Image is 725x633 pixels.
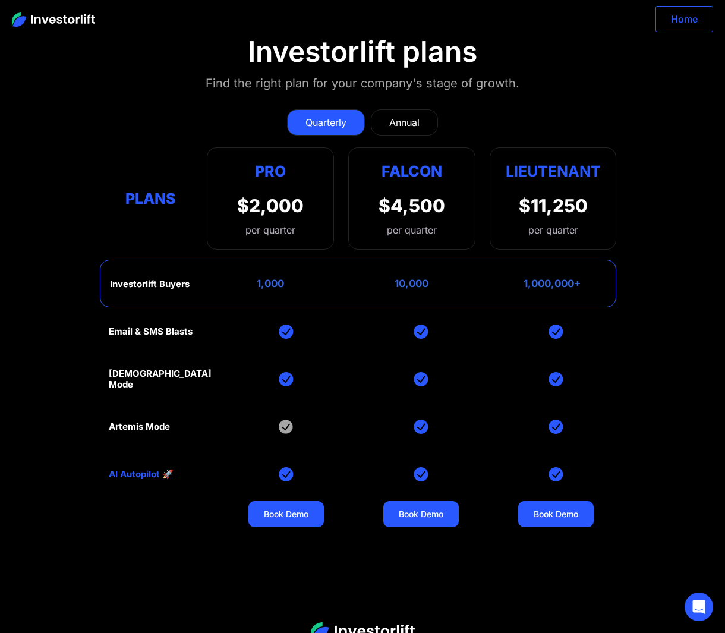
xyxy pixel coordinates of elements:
[382,160,442,183] div: Falcon
[257,278,284,289] div: 1,000
[109,187,193,210] div: Plans
[237,195,304,216] div: $2,000
[387,223,437,237] div: per quarter
[389,115,420,130] div: Annual
[109,369,212,390] div: [DEMOGRAPHIC_DATA] Mode
[379,195,445,216] div: $4,500
[110,279,190,289] div: Investorlift Buyers
[655,6,713,32] a: Home
[685,593,713,621] div: Open Intercom Messenger
[395,278,428,289] div: 10,000
[109,326,193,337] div: Email & SMS Blasts
[248,34,477,69] div: Investorlift plans
[237,160,304,183] div: Pro
[237,223,304,237] div: per quarter
[528,223,578,237] div: per quarter
[248,501,324,527] a: Book Demo
[109,469,174,480] a: AI Autopilot 🚀
[383,501,459,527] a: Book Demo
[206,74,519,93] div: Find the right plan for your company's stage of growth.
[305,115,346,130] div: Quarterly
[518,501,594,527] a: Book Demo
[506,162,601,180] strong: Lieutenant
[524,278,581,289] div: 1,000,000+
[519,195,588,216] div: $11,250
[109,421,170,432] div: Artemis Mode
